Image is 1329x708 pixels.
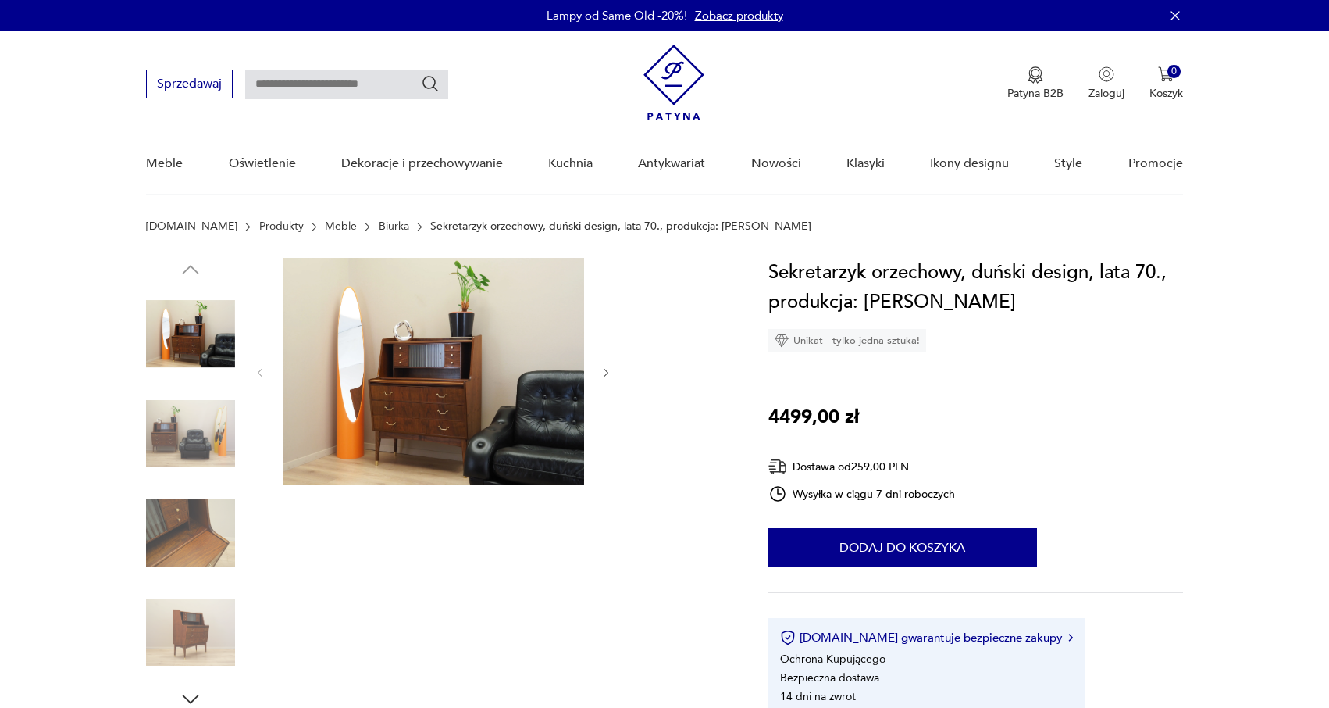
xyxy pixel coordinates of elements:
button: Dodaj do koszyka [768,528,1037,567]
img: Zdjęcie produktu Sekretarzyk orzechowy, duński design, lata 70., produkcja: Dania [146,289,235,378]
div: Unikat - tylko jedna sztuka! [768,329,926,352]
a: Oświetlenie [229,134,296,194]
a: Ikony designu [930,134,1009,194]
button: Sprzedawaj [146,70,233,98]
button: Patyna B2B [1007,66,1064,101]
a: Promocje [1128,134,1183,194]
a: Meble [325,220,357,233]
img: Ikona medalu [1028,66,1043,84]
a: Biurka [379,220,409,233]
img: Ikona strzałki w prawo [1068,634,1073,642]
li: Ochrona Kupującego [780,652,885,667]
a: Dekoracje i przechowywanie [341,134,503,194]
img: Zdjęcie produktu Sekretarzyk orzechowy, duński design, lata 70., produkcja: Dania [283,258,584,485]
li: Bezpieczna dostawa [780,670,879,685]
button: Zaloguj [1088,66,1124,101]
div: 0 [1167,65,1181,78]
button: 0Koszyk [1149,66,1183,101]
a: Kuchnia [548,134,593,194]
h1: Sekretarzyk orzechowy, duński design, lata 70., produkcja: [PERSON_NAME] [768,258,1183,317]
a: Nowości [751,134,801,194]
a: Ikona medaluPatyna B2B [1007,66,1064,101]
p: 4499,00 zł [768,402,859,432]
a: Antykwariat [638,134,705,194]
p: Lampy od Same Old -20%! [547,8,687,23]
a: [DOMAIN_NAME] [146,220,237,233]
img: Zdjęcie produktu Sekretarzyk orzechowy, duński design, lata 70., produkcja: Dania [146,588,235,678]
img: Ikona dostawy [768,457,787,477]
div: Dostawa od 259,00 PLN [768,457,956,477]
li: 14 dni na zwrot [780,689,856,704]
a: Klasyki [846,134,885,194]
a: Style [1054,134,1082,194]
a: Produkty [259,220,304,233]
img: Ikona diamentu [775,334,789,348]
a: Sprzedawaj [146,80,233,91]
p: Koszyk [1149,86,1183,101]
p: Zaloguj [1088,86,1124,101]
button: Szukaj [421,74,440,93]
img: Ikona certyfikatu [780,630,796,645]
button: [DOMAIN_NAME] gwarantuje bezpieczne zakupy [780,630,1073,645]
img: Ikona koszyka [1158,66,1174,82]
a: Zobacz produkty [695,8,783,23]
a: Meble [146,134,183,194]
img: Patyna - sklep z meblami i dekoracjami vintage [643,45,704,120]
img: Ikonka użytkownika [1099,66,1114,82]
img: Zdjęcie produktu Sekretarzyk orzechowy, duński design, lata 70., produkcja: Dania [146,389,235,478]
p: Sekretarzyk orzechowy, duński design, lata 70., produkcja: [PERSON_NAME] [430,220,811,233]
div: Wysyłka w ciągu 7 dni roboczych [768,485,956,503]
p: Patyna B2B [1007,86,1064,101]
img: Zdjęcie produktu Sekretarzyk orzechowy, duński design, lata 70., produkcja: Dania [146,488,235,577]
